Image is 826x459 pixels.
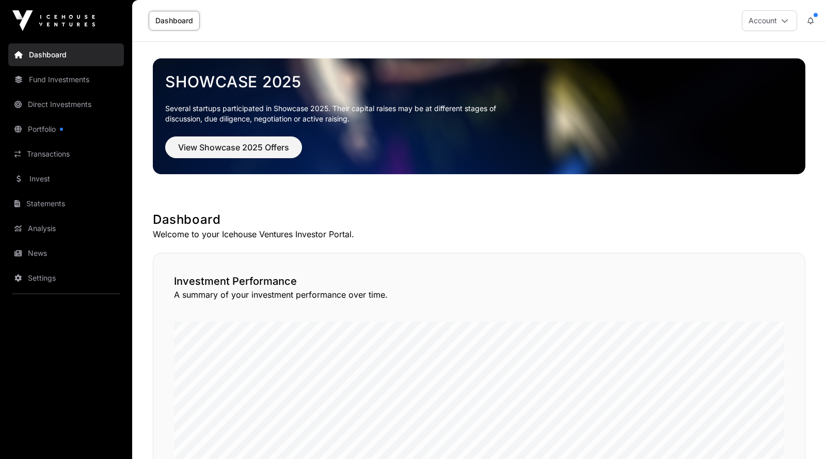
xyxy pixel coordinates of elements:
a: View Showcase 2025 Offers [165,147,302,157]
img: Icehouse Ventures Logo [12,10,95,31]
h2: Investment Performance [174,274,784,288]
p: Several startups participated in Showcase 2025. Their capital raises may be at different stages o... [165,103,512,124]
a: Dashboard [149,11,200,30]
h1: Dashboard [153,211,805,228]
p: A summary of your investment performance over time. [174,288,784,301]
a: Showcase 2025 [165,72,793,91]
a: Analysis [8,217,124,240]
img: Showcase 2025 [153,58,805,174]
span: View Showcase 2025 Offers [178,141,289,154]
a: Fund Investments [8,68,124,91]
a: News [8,242,124,265]
a: Direct Investments [8,93,124,116]
button: Account [742,10,797,31]
button: View Showcase 2025 Offers [165,136,302,158]
a: Invest [8,167,124,190]
p: Welcome to your Icehouse Ventures Investor Portal. [153,228,805,240]
a: Transactions [8,143,124,165]
iframe: Chat Widget [774,409,826,459]
a: Settings [8,267,124,289]
a: Statements [8,192,124,215]
a: Dashboard [8,43,124,66]
a: Portfolio [8,118,124,141]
